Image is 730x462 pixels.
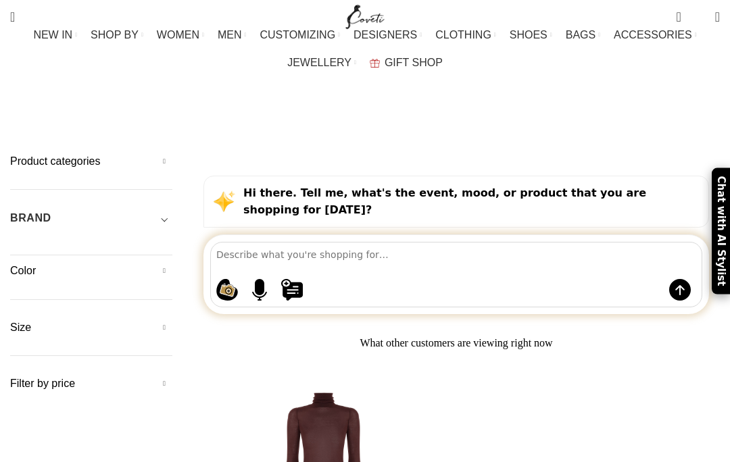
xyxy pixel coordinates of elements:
span: WOMEN [157,28,199,41]
span: 0 [694,14,704,24]
div: Main navigation [3,22,727,76]
span: CLOTHING [435,28,491,41]
h5: Size [10,320,172,335]
span: JEWELLERY [287,56,351,69]
a: ACCESSORIES [614,22,697,49]
a: JEWELLERY [287,49,356,76]
a: NEW IN [33,22,77,49]
a: Search [3,3,22,30]
a: MEN [218,22,246,49]
a: GIFT SHOP [370,49,443,76]
h5: BRAND [10,211,51,226]
a: Site logo [343,10,388,22]
h5: Filter by price [10,376,172,391]
span: SHOP BY [91,28,139,41]
span: NEW IN [33,28,72,41]
h5: Product categories [10,154,172,169]
a: 0 [669,3,687,30]
a: SHOP BY [91,22,143,49]
span: BAGS [566,28,595,41]
a: BAGS [566,22,600,49]
a: CUSTOMIZING [260,22,340,49]
span: SHOES [510,28,547,41]
div: My Wishlist [691,3,705,30]
h5: Color [10,263,172,278]
img: GiftBag [370,59,380,68]
a: WOMEN [157,22,204,49]
span: DESIGNERS [354,28,417,41]
h2: What other customers are viewing right now [193,336,720,351]
span: MEN [218,28,242,41]
a: DESIGNERS [354,22,422,49]
span: ACCESSORIES [614,28,692,41]
span: GIFT SHOP [385,56,443,69]
a: SHOES [510,22,552,49]
div: Toggle filter [10,210,172,234]
h1: Search results: “[GEOGRAPHIC_DATA]” [97,78,633,113]
span: CUSTOMIZING [260,28,335,41]
a: CLOTHING [435,22,496,49]
span: 0 [677,7,687,17]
